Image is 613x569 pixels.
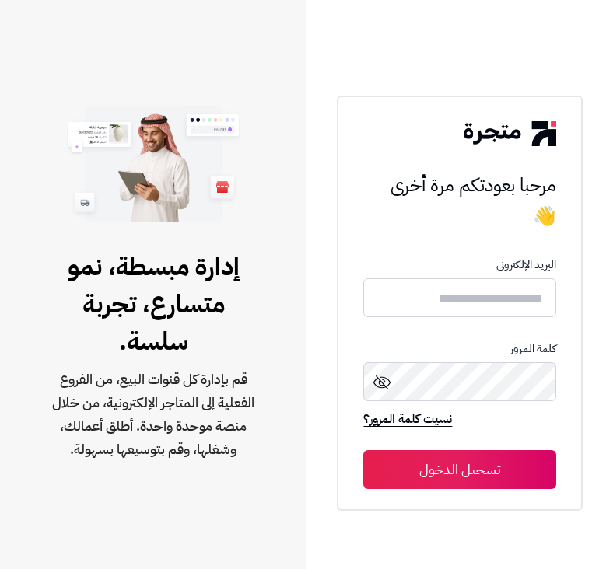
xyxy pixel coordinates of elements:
[464,121,555,146] img: logo-2.png
[50,248,257,360] span: إدارة مبسطة، نمو متسارع، تجربة سلسة.
[363,343,555,355] p: كلمة المرور
[50,368,257,461] span: قم بإدارة كل قنوات البيع، من الفروع الفعلية إلى المتاجر الإلكترونية، من خلال منصة موحدة واحدة. أط...
[363,410,452,431] a: نسيت كلمة المرور؟
[363,169,555,232] h3: مرحبا بعودتكم مرة أخرى 👋
[363,450,555,489] button: تسجيل الدخول
[363,259,555,271] p: البريد الإلكترونى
